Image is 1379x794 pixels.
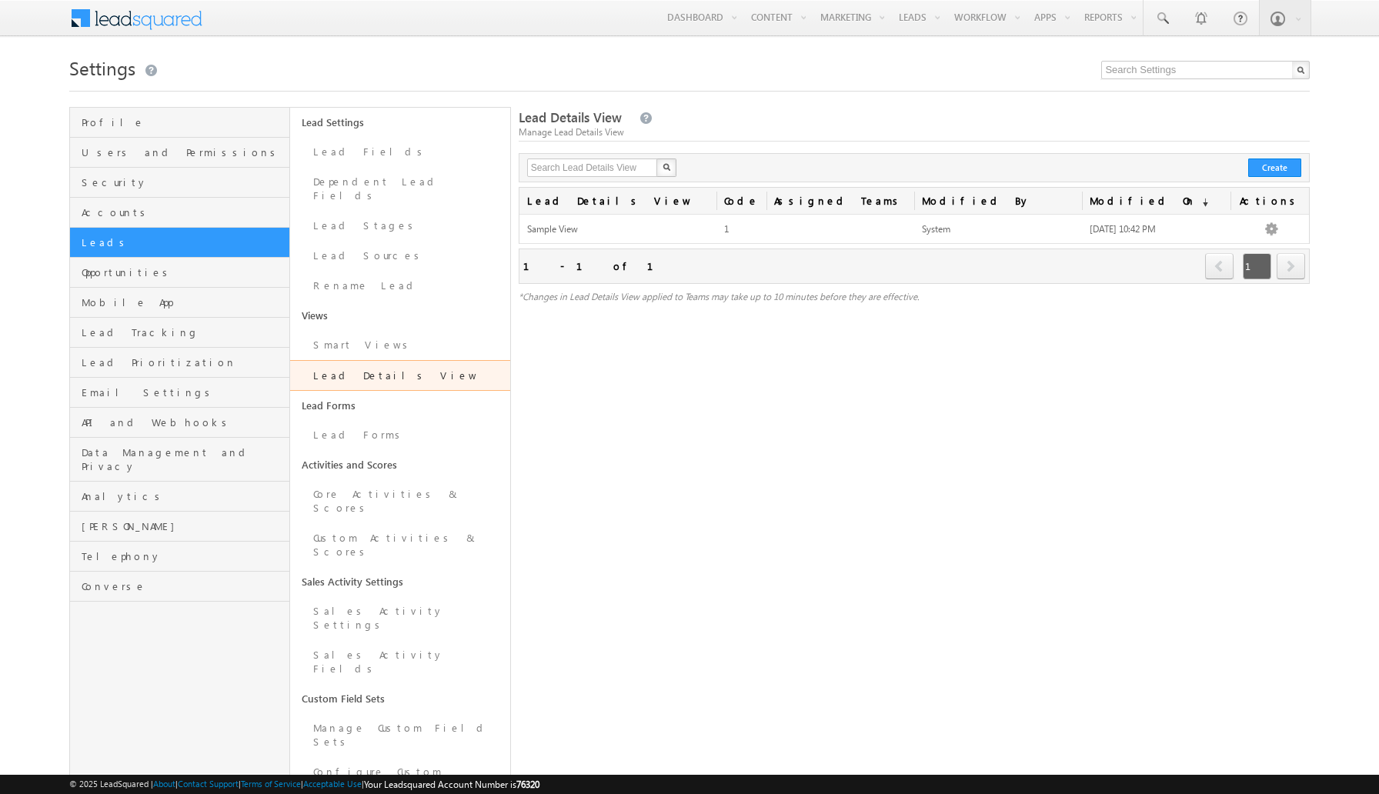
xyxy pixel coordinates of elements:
a: Custom Field Sets [290,684,510,713]
span: Your Leadsquared Account Number is [364,779,539,790]
span: [DATE] 10:42 PM [1090,223,1156,235]
a: Lead Settings [290,108,510,137]
a: Contact Support [178,779,239,789]
span: Accounts [82,205,285,219]
a: API and Webhooks [70,408,289,438]
a: Lead Tracking [70,318,289,348]
span: Opportunities [82,265,285,279]
span: Actions [1230,188,1310,214]
a: Lead Forms [290,391,510,420]
a: [PERSON_NAME] [70,512,289,542]
a: Rename Lead [290,271,510,301]
span: Email Settings [82,385,285,399]
a: Sales Activity Fields [290,640,510,684]
span: © 2025 LeadSquared | | | | | [69,777,539,792]
a: Dependent Lead Fields [290,167,510,211]
a: next [1277,255,1305,279]
span: (sorted descending) [1196,196,1208,209]
div: Manage Lead Details View [519,125,1311,139]
a: Lead Forms [290,420,510,450]
a: Lead Fields [290,137,510,167]
a: Opportunities [70,258,289,288]
span: 1 [724,223,729,235]
img: Search [663,163,670,171]
span: Converse [82,579,285,593]
a: Telephony [70,542,289,572]
a: Lead Stages [290,211,510,241]
a: Mobile App [70,288,289,318]
span: next [1277,253,1305,279]
a: Lead Sources [290,241,510,271]
a: Data Management and Privacy [70,438,289,482]
span: Assigned Teams [766,188,914,214]
a: Analytics [70,482,289,512]
input: Search Settings [1101,61,1310,79]
a: Views [290,301,510,330]
a: Activities and Scores [290,450,510,479]
a: About [153,779,175,789]
span: Leads [82,235,285,249]
a: Email Settings [70,378,289,408]
span: Lead Tracking [82,325,285,339]
a: Custom Activities & Scores [290,523,510,567]
a: Accounts [70,198,289,228]
a: prev [1205,255,1234,279]
span: Mobile App [82,295,285,309]
a: Manage Custom Field Sets [290,713,510,757]
a: Converse [70,572,289,602]
a: Lead Details View [519,188,717,214]
span: prev [1205,253,1234,279]
span: Telephony [82,549,285,563]
span: 1 [1243,253,1271,279]
span: Data Management and Privacy [82,445,285,473]
span: Modified By [914,188,1082,214]
span: Security [82,175,285,189]
a: Security [70,168,289,198]
span: Lead Details View [519,108,622,126]
a: Lead Prioritization [70,348,289,378]
a: Terms of Service [241,779,301,789]
a: Acceptable Use [303,779,362,789]
span: API and Webhooks [82,415,285,429]
span: Settings [69,55,135,80]
span: Lead Prioritization [82,355,285,369]
span: Profile [82,115,285,129]
a: Users and Permissions [70,138,289,168]
span: Users and Permissions [82,145,285,159]
a: Smart Views [290,330,510,360]
span: Analytics [82,489,285,503]
a: Sales Activity Settings [290,567,510,596]
span: Code [716,188,766,214]
div: 1 - 1 of 1 [523,257,672,275]
button: Create [1248,158,1301,177]
span: [PERSON_NAME] [82,519,285,533]
a: Leads [70,228,289,258]
a: Lead Details View [290,360,510,391]
span: System [922,223,950,235]
a: Profile [70,108,289,138]
span: Sample View [527,223,578,235]
p: *Changes in Lead Details View applied to Teams may take up to 10 minutes before they are effective. [519,290,1311,304]
a: Sales Activity Settings [290,596,510,640]
a: Modified On(sorted descending) [1082,188,1230,214]
span: 76320 [516,779,539,790]
a: Core Activities & Scores [290,479,510,523]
